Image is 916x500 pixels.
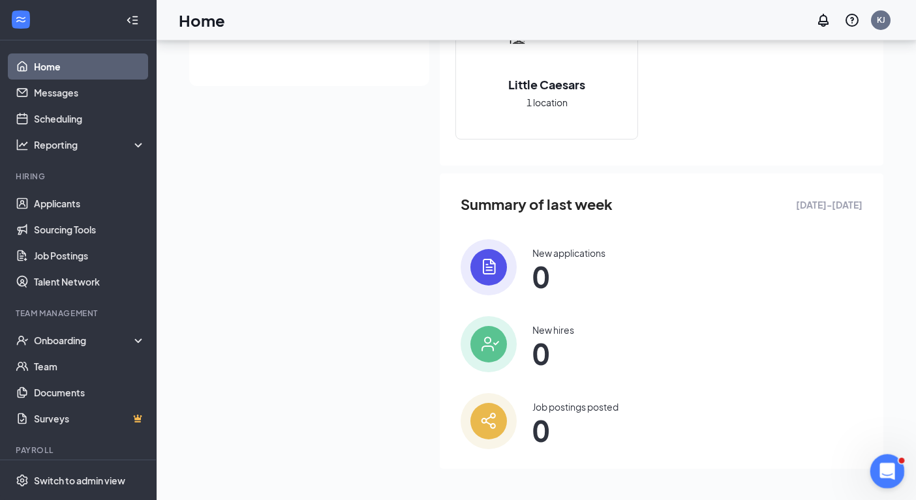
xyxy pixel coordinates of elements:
div: KJ [877,14,885,25]
svg: WorkstreamLogo [14,13,27,26]
iframe: Intercom live chat [870,454,905,489]
a: Team [34,353,145,379]
span: Summary of last week [461,193,613,216]
svg: Notifications [816,12,831,28]
svg: UserCheck [16,334,29,347]
a: Sourcing Tools [34,216,145,243]
span: 0 [532,419,618,442]
svg: Settings [16,474,29,487]
div: Team Management [16,308,143,319]
span: 1 location [527,95,568,110]
div: Switch to admin view [34,474,125,487]
span: [DATE] - [DATE] [796,198,863,212]
a: SurveysCrown [34,405,145,432]
div: Payroll [16,445,143,456]
a: Talent Network [34,269,145,295]
h1: Home [179,9,225,31]
img: icon [461,393,517,449]
img: icon [461,239,517,295]
img: icon [461,316,517,372]
a: Home [34,53,145,80]
svg: Collapse [126,14,139,27]
span: 0 [532,342,574,365]
a: Job Postings [34,243,145,269]
span: 0 [532,265,605,288]
div: Onboarding [34,334,134,347]
a: Messages [34,80,145,106]
div: Hiring [16,171,143,182]
svg: QuestionInfo [844,12,860,28]
div: New applications [532,246,605,259]
svg: Analysis [16,138,29,151]
a: Scheduling [34,106,145,132]
a: Applicants [34,190,145,216]
div: Reporting [34,138,146,151]
div: New hires [532,323,574,336]
div: Job postings posted [532,400,618,413]
a: Documents [34,379,145,405]
h2: Little Caesars [495,76,598,93]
